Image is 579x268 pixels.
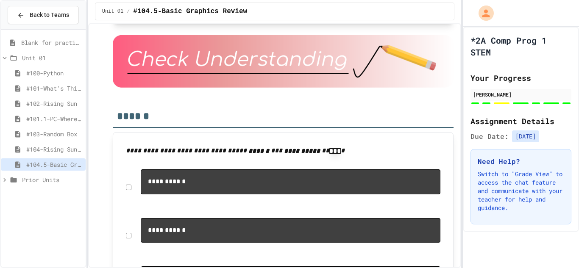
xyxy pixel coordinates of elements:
h1: *2A Comp Prog 1 STEM [470,34,571,58]
h3: Need Help? [478,156,564,166]
p: Switch to "Grade View" to access the chat feature and communicate with your teacher for help and ... [478,170,564,212]
span: #101-What's This ?? [26,84,82,93]
span: #104-Rising Sun Plus [26,145,82,154]
span: [DATE] [512,130,539,142]
span: Back to Teams [30,11,69,19]
div: [PERSON_NAME] [473,91,569,98]
span: #104.5-Basic Graphics Review [133,6,247,17]
div: My Account [470,3,496,23]
span: Due Date: [470,131,509,141]
h2: Assignment Details [470,115,571,127]
span: Unit 01 [22,53,82,62]
span: #103-Random Box [26,130,82,138]
span: Unit 01 [102,8,123,15]
span: #100-Python [26,69,82,77]
span: #102-Rising Sun [26,99,82,108]
h2: Your Progress [470,72,571,84]
button: Back to Teams [8,6,79,24]
span: #101.1-PC-Where am I? [26,114,82,123]
span: / [127,8,130,15]
span: Prior Units [22,175,82,184]
span: Blank for practice [21,38,82,47]
span: #104.5-Basic Graphics Review [26,160,82,169]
